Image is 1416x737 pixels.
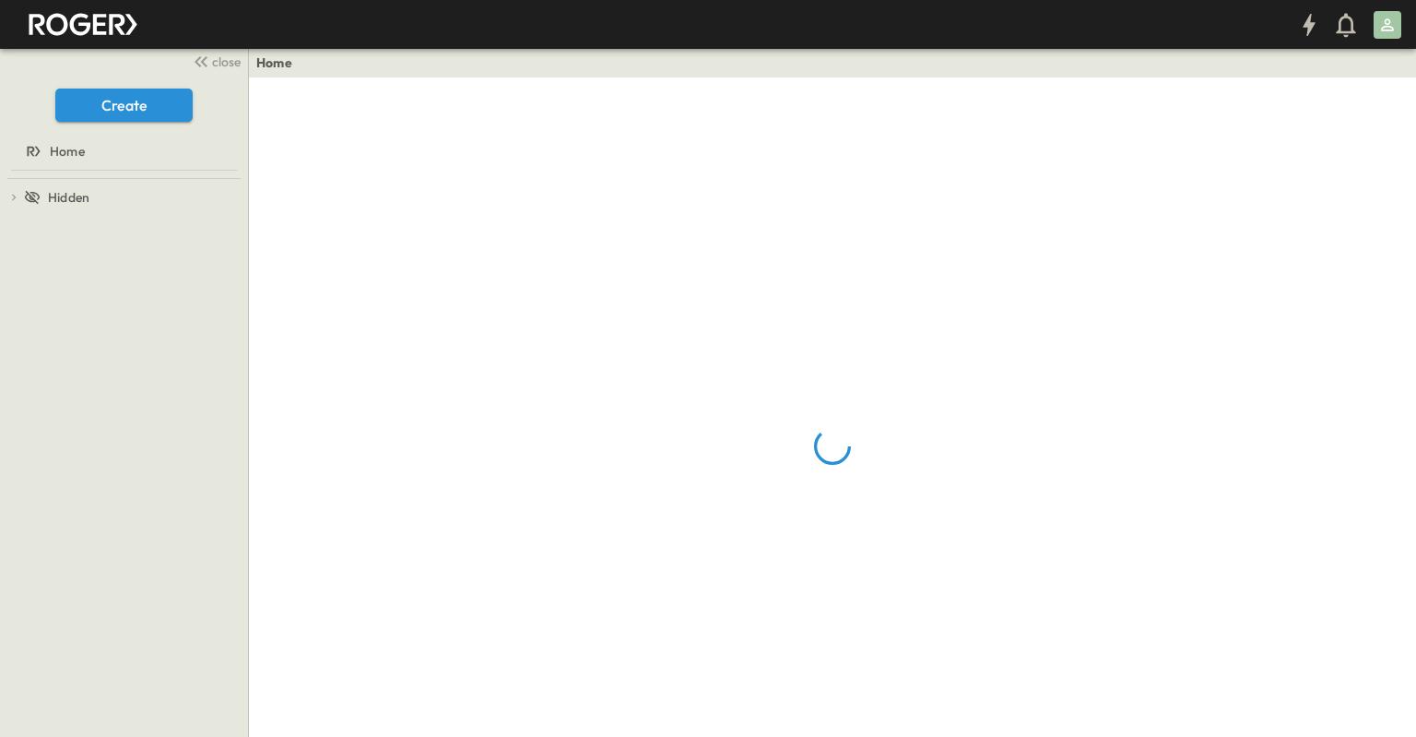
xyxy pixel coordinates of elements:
[212,53,241,71] span: close
[256,53,303,72] nav: breadcrumbs
[48,188,89,207] span: Hidden
[50,142,85,160] span: Home
[55,89,193,122] button: Create
[256,53,292,72] a: Home
[4,138,241,164] a: Home
[185,48,244,74] button: close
